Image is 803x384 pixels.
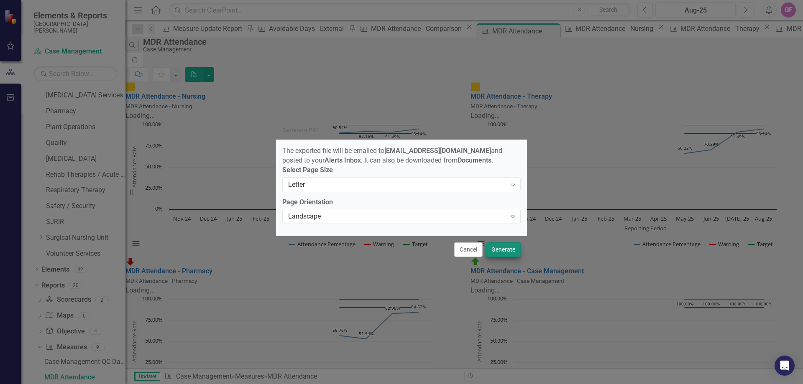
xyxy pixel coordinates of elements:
label: Page Orientation [282,198,521,207]
div: Letter [288,180,506,189]
label: Select Page Size [282,165,521,175]
div: Generate PDF [282,127,320,133]
div: Landscape [288,212,506,221]
strong: Alerts Inbox [325,156,361,164]
button: Cancel [454,242,483,257]
button: Generate [486,242,521,257]
span: The exported file will be emailed to and posted to your . It can also be downloaded from . [282,147,502,164]
div: Open Intercom Messenger [775,356,795,376]
strong: Documents [458,156,491,164]
strong: [EMAIL_ADDRESS][DOMAIN_NAME] [384,147,491,155]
